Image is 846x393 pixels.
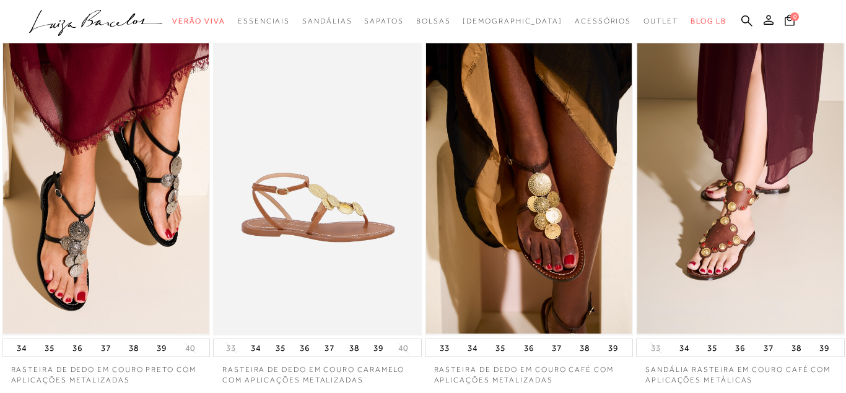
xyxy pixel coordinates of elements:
button: 0 [781,14,798,30]
button: 40 [395,342,412,354]
a: RASTEIRA DE DEDO EM COURO PRETO COM APLICAÇÕES METALIZADAS RASTEIRA DE DEDO EM COURO PRETO COM AP... [3,25,209,334]
a: noSubCategoriesText [463,10,562,33]
button: 36 [296,339,313,356]
a: categoryNavScreenReaderText [364,10,403,33]
button: 39 [370,339,387,356]
button: 38 [576,339,593,356]
button: 40 [181,342,199,354]
span: Essenciais [238,17,290,25]
img: SANDÁLIA RASTEIRA EM COURO CAFÉ COM APLICAÇÕES METÁLICAS [637,25,844,334]
button: 36 [69,339,86,356]
span: Verão Viva [172,17,225,25]
span: BLOG LB [691,17,726,25]
button: 36 [731,339,749,356]
button: 37 [548,339,565,356]
a: categoryNavScreenReaderText [238,10,290,33]
span: 0 [790,12,799,21]
a: categoryNavScreenReaderText [172,10,225,33]
button: 37 [97,339,115,356]
button: 39 [604,339,622,356]
span: Sandálias [302,17,352,25]
a: SANDÁLIA RASTEIRA EM COURO CAFÉ COM APLICAÇÕES METÁLICAS [636,357,845,386]
button: 37 [321,339,338,356]
button: 35 [704,339,721,356]
button: 34 [247,339,264,356]
a: categoryNavScreenReaderText [643,10,678,33]
button: 33 [436,339,453,356]
a: RASTEIRA DE DEDO EM COURO CARAMELO COM APLICAÇÕES METALIZADAS [213,357,422,386]
button: 38 [125,339,142,356]
button: 34 [676,339,693,356]
button: 39 [153,339,170,356]
button: 33 [222,342,240,354]
button: 38 [346,339,363,356]
a: SANDÁLIA RASTEIRA EM COURO CAFÉ COM APLICAÇÕES METÁLICAS SANDÁLIA RASTEIRA EM COURO CAFÉ COM APLI... [637,25,844,334]
span: [DEMOGRAPHIC_DATA] [463,17,562,25]
span: Sapatos [364,17,403,25]
button: 35 [272,339,289,356]
button: 35 [41,339,58,356]
button: 33 [647,342,665,354]
button: 38 [788,339,805,356]
button: 37 [760,339,777,356]
button: 34 [464,339,481,356]
img: RASTEIRA DE DEDO EM COURO PRETO COM APLICAÇÕES METALIZADAS [3,25,209,334]
a: RASTEIRA DE DEDO EM COURO PRETO COM APLICAÇÕES METALIZADAS [2,357,211,386]
a: categoryNavScreenReaderText [575,10,631,33]
a: RASTEIRA DE DEDO EM COURO CAFÉ COM APLICAÇÕES METALIZADAS RASTEIRA DE DEDO EM COURO CAFÉ COM APLI... [426,25,632,334]
a: RASTEIRA DE DEDO EM COURO CARAMELO COM APLICAÇÕES METALIZADAS [214,25,421,334]
a: RASTEIRA DE DEDO EM COURO CAFÉ COM APLICAÇÕES METALIZADAS [425,357,634,386]
span: Acessórios [575,17,631,25]
a: categoryNavScreenReaderText [302,10,352,33]
span: Bolsas [416,17,451,25]
span: Outlet [643,17,678,25]
button: 34 [13,339,30,356]
img: RASTEIRA DE DEDO EM COURO CAFÉ COM APLICAÇÕES METALIZADAS [426,25,632,334]
button: 39 [816,339,833,356]
img: RASTEIRA DE DEDO EM COURO CARAMELO COM APLICAÇÕES METALIZADAS [214,24,422,336]
a: BLOG LB [691,10,726,33]
button: 35 [492,339,509,356]
button: 36 [520,339,538,356]
a: categoryNavScreenReaderText [416,10,451,33]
